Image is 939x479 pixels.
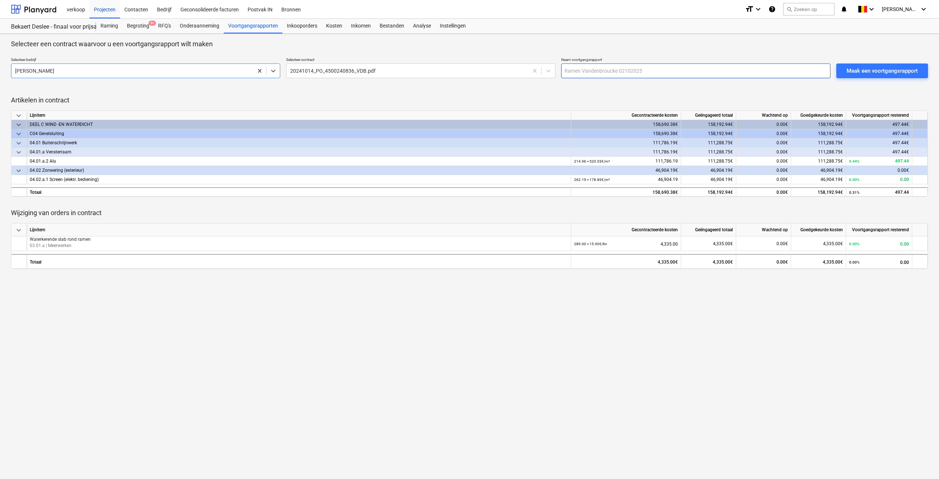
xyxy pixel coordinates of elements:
div: Maak een voortgangsrapport [847,66,918,76]
div: 497.44€ [846,138,912,148]
div: Gecontracteerde kosten [571,224,681,236]
a: Instellingen [435,19,470,33]
div: Analyse [409,19,435,33]
div: 4,335.00€ [571,254,681,269]
small: 0.44% [849,159,859,163]
div: 0.00 [849,236,909,251]
div: 111,288.75€ [681,138,736,148]
div: 0.00€ [846,166,912,175]
div: Chatwidget [902,444,939,479]
div: 111,786.19€ [571,148,681,157]
span: keyboard_arrow_down [14,139,23,148]
span: keyboard_arrow_down [14,130,23,138]
div: 4,335.00€ [681,254,736,269]
div: 497.44€ [846,129,912,138]
div: Inkomen [347,19,375,33]
div: 111,288.75€ [791,148,846,157]
a: Begroting9+ [123,19,154,33]
div: 46,904.19€ [681,166,736,175]
a: Voortgangsrapporten [224,19,282,33]
span: 46,904.19€ [821,177,843,182]
div: Gecontracteerde kosten [571,111,681,120]
div: 0.00€ [736,166,791,175]
div: 497.44€ [846,120,912,129]
p: Selecteer bedrijf [11,57,280,63]
div: 158,192.94€ [681,129,736,138]
i: keyboard_arrow_down [754,5,763,14]
div: Lijnitem [27,224,571,236]
div: 158,690.38€ [571,120,681,129]
div: Totaal [27,254,571,269]
div: 158,192.94€ [681,120,736,129]
i: keyboard_arrow_down [919,5,928,14]
a: RFQ's [154,19,175,33]
small: 289.00 × 15.00€ / lm [574,242,607,246]
p: Selecteer contract [286,57,555,63]
div: Wachtend op [736,111,791,120]
i: notifications [840,5,848,14]
span: keyboard_arrow_down [14,148,23,157]
span: 46,904.19€ [710,177,733,182]
a: Bestanden [375,19,409,33]
div: C04 Gevelsluiting [30,129,568,138]
div: 158,690.38€ [571,187,681,196]
div: 46,904.19€ [571,166,681,175]
span: 0.00€ [777,177,788,182]
span: [PERSON_NAME] [882,6,918,12]
div: 0.00€ [736,187,791,196]
div: 04.02.a.1 Screen (elektr. bediening) [30,175,568,184]
span: 0.00€ [777,241,788,246]
div: Inkooporders [282,19,322,33]
span: 4,335.00€ [713,241,733,246]
p: 03.01.a | Meerwerken [30,243,568,249]
div: 158,192.94€ [791,129,846,138]
p: Naam voortgangsrapport [561,57,830,63]
div: Voortgangsrapport resterend [846,224,912,236]
div: 111,786.19€ [571,138,681,148]
div: 04.02 Zonwering (exterieur) [30,166,568,175]
span: 0.00€ [777,159,788,164]
div: 0.00 [849,255,909,270]
p: Wijziging van orders in contract [11,208,928,217]
div: 0.00€ [736,148,791,157]
p: Selecteer een contract waarvoor u een voortgangsrapport wilt maken [11,40,928,48]
div: 497.44€ [846,148,912,157]
a: Raming [96,19,123,33]
p: Waterkerende slab rond ramen [30,236,568,243]
span: 4,335.00€ [823,241,843,246]
div: 158,192.94€ [791,120,846,129]
small: 0.00% [849,260,859,264]
span: 9+ [149,21,156,26]
span: keyboard_arrow_down [14,111,23,120]
div: DEEL C WIND -EN WATERDICHT [30,120,568,129]
span: keyboard_arrow_down [14,120,23,129]
a: Kosten [322,19,347,33]
i: keyboard_arrow_down [867,5,876,14]
div: Voortgangsrapport resterend [846,111,912,120]
div: 0.00€ [736,254,791,269]
iframe: Chat Widget [902,444,939,479]
p: Artikelen in contract [11,96,928,105]
span: 111,288.75€ [708,159,733,164]
a: Onderaanneming [175,19,224,33]
span: keyboard_arrow_down [14,166,23,175]
button: Zoeken op [783,3,834,15]
div: 0.00€ [736,138,791,148]
div: Geëngageerd totaal [681,111,736,120]
div: 0.00 [849,175,909,184]
div: Geëngageerd totaal [681,224,736,236]
i: format_size [745,5,754,14]
div: Lijnitem [27,111,571,120]
div: 497.44 [849,157,909,166]
div: 04.01 Buitenschrijnwerk [30,138,568,148]
div: 111,786.19 [574,157,678,166]
div: 158,690.38€ [571,129,681,138]
input: Ramen Vandenbroucke 02102025 [561,63,830,78]
div: 0.00€ [736,120,791,129]
div: 4,335.00€ [791,254,846,269]
div: 46,904.19€ [791,166,846,175]
div: 04.01.a.2 Alu [30,157,568,166]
